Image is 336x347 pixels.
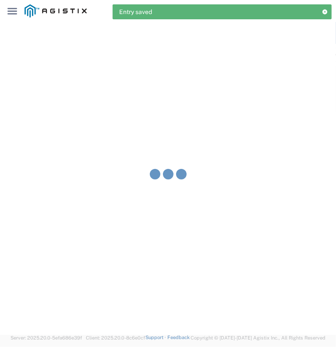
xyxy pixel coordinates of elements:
[86,335,145,340] span: Client: 2025.20.0-8c6e0cf
[119,7,152,17] span: Entry saved
[11,335,82,340] span: Server: 2025.20.0-5efa686e39f
[167,335,190,340] a: Feedback
[191,334,325,342] span: Copyright © [DATE]-[DATE] Agistix Inc., All Rights Reserved
[25,4,87,18] img: logo
[145,335,167,340] a: Support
